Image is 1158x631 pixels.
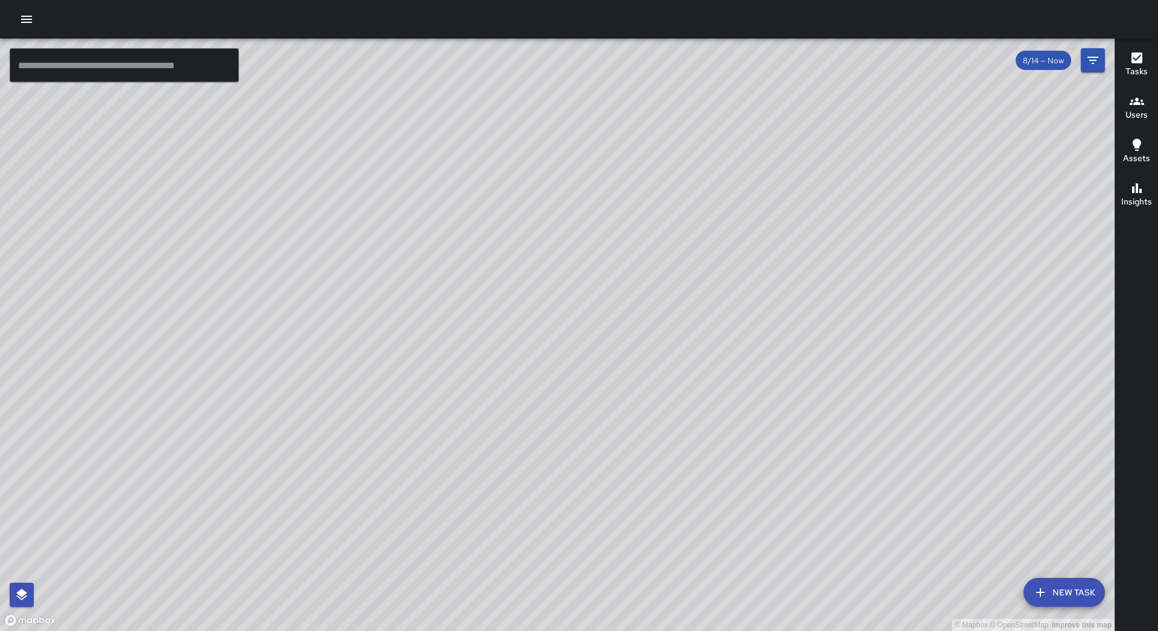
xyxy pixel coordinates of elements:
button: Insights [1115,174,1158,217]
button: New Task [1024,578,1105,607]
button: Assets [1115,130,1158,174]
h6: Users [1125,109,1148,122]
button: Tasks [1115,43,1158,87]
button: Filters [1081,48,1105,72]
h6: Assets [1123,152,1150,165]
span: 8/14 — Now [1016,55,1071,66]
h6: Insights [1121,195,1152,209]
h6: Tasks [1125,65,1148,78]
button: Users [1115,87,1158,130]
